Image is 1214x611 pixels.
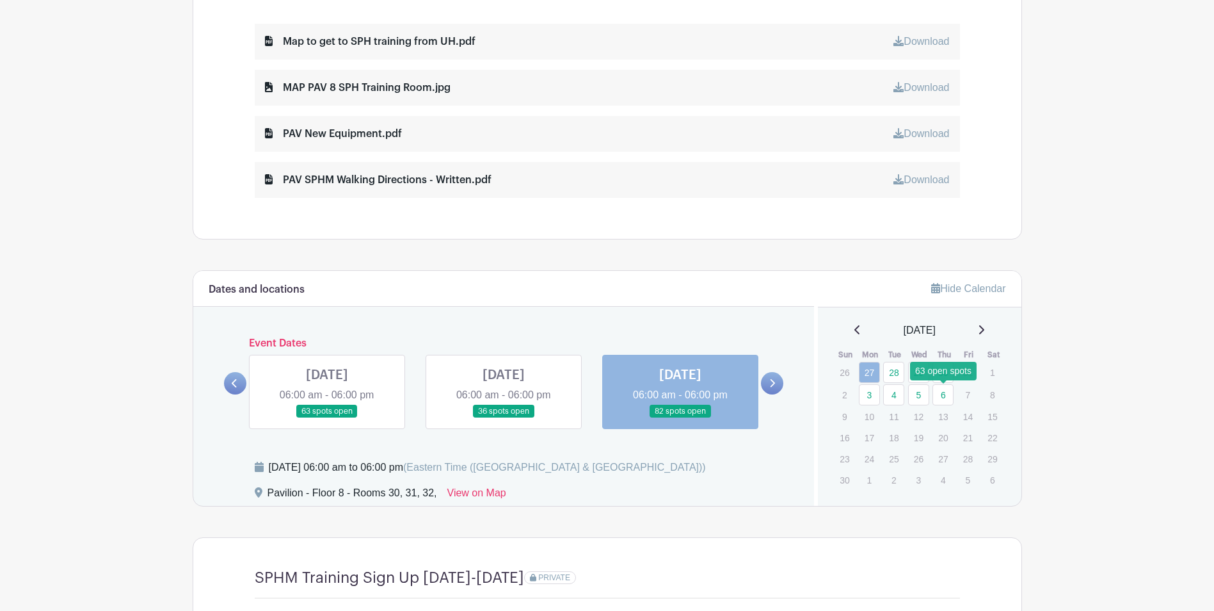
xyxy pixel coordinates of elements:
[268,485,437,506] div: Pavilion - Floor 8 - Rooms 30, 31, 32,
[981,348,1006,361] th: Sat
[883,449,904,469] p: 25
[883,384,904,405] a: 4
[859,470,880,490] p: 1
[893,174,949,185] a: Download
[982,407,1003,427] p: 15
[265,80,451,95] div: MAP PAV 8 SPH Training Room.jpg
[834,470,855,490] p: 30
[932,384,954,405] a: 6
[834,407,855,427] p: 9
[265,126,402,142] div: PAV New Equipment.pdf
[833,348,858,361] th: Sun
[403,462,706,473] span: (Eastern Time ([GEOGRAPHIC_DATA] & [GEOGRAPHIC_DATA]))
[265,34,475,49] div: Map to get to SPH training from UH.pdf
[904,323,936,338] span: [DATE]
[834,363,855,382] p: 26
[982,449,1003,469] p: 29
[957,449,978,469] p: 28
[859,362,880,383] a: 27
[982,363,1003,382] p: 1
[265,172,491,188] div: PAV SPHM Walking Directions - Written.pdf
[932,449,954,469] p: 27
[246,338,762,350] h6: Event Dates
[908,470,929,490] p: 3
[859,407,880,427] p: 10
[932,428,954,448] p: 20
[883,362,904,383] a: 28
[883,348,907,361] th: Tue
[883,407,904,427] p: 11
[908,407,929,427] p: 12
[859,384,880,405] a: 3
[908,362,929,383] a: 29
[910,362,977,380] div: 63 open spots
[893,82,949,93] a: Download
[859,428,880,448] p: 17
[932,407,954,427] p: 13
[957,348,982,361] th: Fri
[982,385,1003,405] p: 8
[834,428,855,448] p: 16
[908,449,929,469] p: 26
[269,460,706,475] div: [DATE] 06:00 am to 06:00 pm
[447,485,506,506] a: View on Map
[931,283,1005,294] a: Hide Calendar
[957,385,978,405] p: 7
[982,470,1003,490] p: 6
[932,470,954,490] p: 4
[907,348,932,361] th: Wed
[883,470,904,490] p: 2
[932,348,957,361] th: Thu
[834,449,855,469] p: 23
[957,407,978,427] p: 14
[893,36,949,47] a: Download
[957,428,978,448] p: 21
[908,384,929,405] a: 5
[957,470,978,490] p: 5
[908,428,929,448] p: 19
[859,449,880,469] p: 24
[858,348,883,361] th: Mon
[893,128,949,139] a: Download
[538,573,570,582] span: PRIVATE
[982,428,1003,448] p: 22
[255,569,524,587] h4: SPHM Training Sign Up [DATE]-[DATE]
[834,385,855,405] p: 2
[883,428,904,448] p: 18
[209,284,305,296] h6: Dates and locations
